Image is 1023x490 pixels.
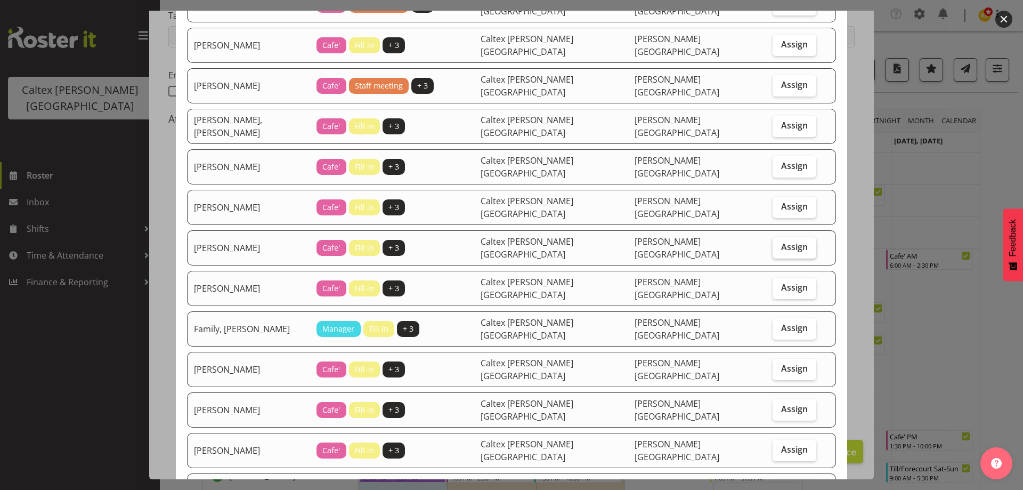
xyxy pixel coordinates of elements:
span: Fill in [355,404,374,416]
span: Fill in [355,161,374,173]
span: Assign [781,201,808,212]
span: + 3 [388,202,399,213]
span: Cafe' [322,283,340,294]
span: + 3 [388,364,399,375]
span: Caltex [PERSON_NAME][GEOGRAPHIC_DATA] [481,438,573,463]
span: [PERSON_NAME][GEOGRAPHIC_DATA] [635,33,719,58]
td: [PERSON_NAME] [187,28,310,63]
span: + 3 [403,323,413,335]
button: Feedback - Show survey [1003,208,1023,281]
span: Feedback [1008,219,1018,256]
td: [PERSON_NAME] [187,271,310,306]
span: Fill in [355,283,374,294]
td: Family, [PERSON_NAME] [187,311,310,347]
span: Caltex [PERSON_NAME][GEOGRAPHIC_DATA] [481,276,573,301]
span: [PERSON_NAME][GEOGRAPHIC_DATA] [635,357,719,382]
span: Fill in [355,242,374,254]
span: Caltex [PERSON_NAME][GEOGRAPHIC_DATA] [481,317,573,341]
span: + 3 [388,161,399,173]
span: Caltex [PERSON_NAME][GEOGRAPHIC_DATA] [481,74,573,98]
span: [PERSON_NAME][GEOGRAPHIC_DATA] [635,195,719,220]
span: [PERSON_NAME][GEOGRAPHIC_DATA] [635,438,719,463]
span: Assign [781,160,808,171]
span: [PERSON_NAME][GEOGRAPHIC_DATA] [635,398,719,422]
span: Cafe' [322,161,340,173]
span: Cafe' [322,39,340,51]
span: + 3 [388,39,399,51]
span: Caltex [PERSON_NAME][GEOGRAPHIC_DATA] [481,398,573,422]
span: Caltex [PERSON_NAME][GEOGRAPHIC_DATA] [481,357,573,382]
span: Fill in [369,323,388,335]
span: Fill in [355,364,374,375]
span: Assign [781,363,808,374]
span: Staff meeting [355,80,403,92]
td: [PERSON_NAME] [187,352,310,387]
td: [PERSON_NAME] [187,190,310,225]
span: Fill in [355,39,374,51]
span: [PERSON_NAME][GEOGRAPHIC_DATA] [635,114,719,139]
td: [PERSON_NAME] [187,230,310,266]
span: Caltex [PERSON_NAME][GEOGRAPHIC_DATA] [481,195,573,220]
span: Assign [781,242,808,252]
span: Assign [781,79,808,90]
img: help-xxl-2.png [991,458,1002,469]
td: [PERSON_NAME] [187,149,310,184]
span: Cafe' [322,202,340,213]
span: Cafe' [322,445,340,456]
td: [PERSON_NAME] [187,433,310,468]
span: [PERSON_NAME][GEOGRAPHIC_DATA] [635,155,719,179]
span: Cafe' [322,404,340,416]
span: Caltex [PERSON_NAME][GEOGRAPHIC_DATA] [481,114,573,139]
span: + 3 [417,80,428,92]
span: + 3 [388,121,399,132]
span: + 3 [388,445,399,456]
span: [PERSON_NAME][GEOGRAPHIC_DATA] [635,236,719,260]
span: + 3 [388,242,399,254]
td: [PERSON_NAME] [187,392,310,428]
span: + 3 [388,404,399,416]
span: Cafe' [322,242,340,254]
span: Assign [781,120,808,131]
span: [PERSON_NAME][GEOGRAPHIC_DATA] [635,74,719,98]
span: Caltex [PERSON_NAME][GEOGRAPHIC_DATA] [481,236,573,260]
span: + 3 [388,283,399,294]
span: [PERSON_NAME][GEOGRAPHIC_DATA] [635,276,719,301]
td: [PERSON_NAME], [PERSON_NAME] [187,109,310,144]
span: Assign [781,323,808,333]
span: Cafe' [322,364,340,375]
span: Fill in [355,445,374,456]
span: Cafe' [322,80,340,92]
span: Fill in [355,121,374,132]
span: Manager [322,323,354,335]
span: Assign [781,404,808,414]
span: Caltex [PERSON_NAME][GEOGRAPHIC_DATA] [481,155,573,179]
span: Cafe' [322,121,340,132]
span: Assign [781,282,808,293]
span: Assign [781,444,808,455]
span: [PERSON_NAME][GEOGRAPHIC_DATA] [635,317,719,341]
span: Fill in [355,202,374,213]
td: [PERSON_NAME] [187,68,310,103]
span: Caltex [PERSON_NAME][GEOGRAPHIC_DATA] [481,33,573,58]
span: Assign [781,39,808,50]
